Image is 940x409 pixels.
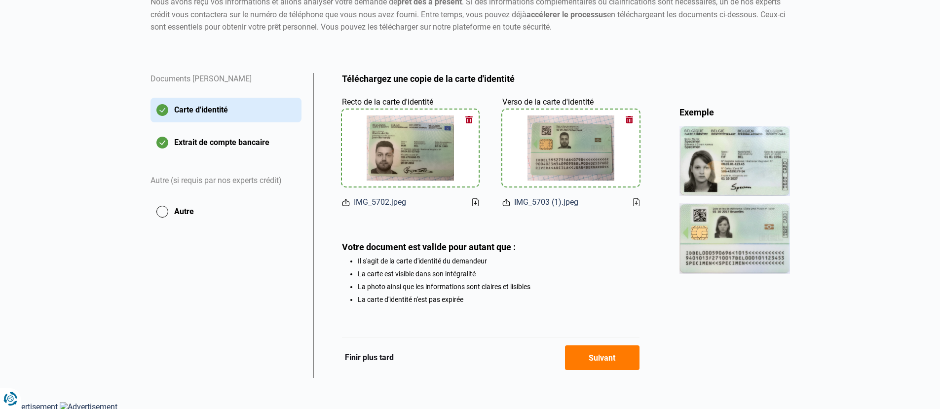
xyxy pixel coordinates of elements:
li: La carte d'identité n'est pas expirée [358,296,639,303]
button: Carte d'identité [150,98,301,122]
li: La photo ainsi que les informations sont claires et lisibles [358,283,639,291]
button: Suivant [565,345,639,370]
div: Votre document est valide pour autant que : [342,242,639,252]
img: idCard2File [527,115,615,181]
a: Download [633,198,639,206]
img: idCard1File [367,115,454,181]
div: Exemple [679,107,790,118]
a: Download [472,198,479,206]
li: La carte est visible dans son intégralité [358,270,639,278]
span: IMG_5703 (1).jpeg [514,196,578,208]
button: Finir plus tard [342,351,397,364]
strong: accélerer le processus [526,10,607,19]
h2: Téléchargez une copie de la carte d'identité [342,73,639,84]
label: Verso de la carte d'identité [502,96,594,108]
img: idCard [679,126,790,273]
div: Documents [PERSON_NAME] [150,73,301,98]
li: Il s'agit de la carte d'identité du demandeur [358,257,639,265]
span: IMG_5702.jpeg [354,196,406,208]
div: Autre (si requis par nos experts crédit) [150,163,301,199]
button: Extrait de compte bancaire [150,130,301,155]
button: Autre [150,199,301,224]
label: Recto de la carte d'identité [342,96,433,108]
